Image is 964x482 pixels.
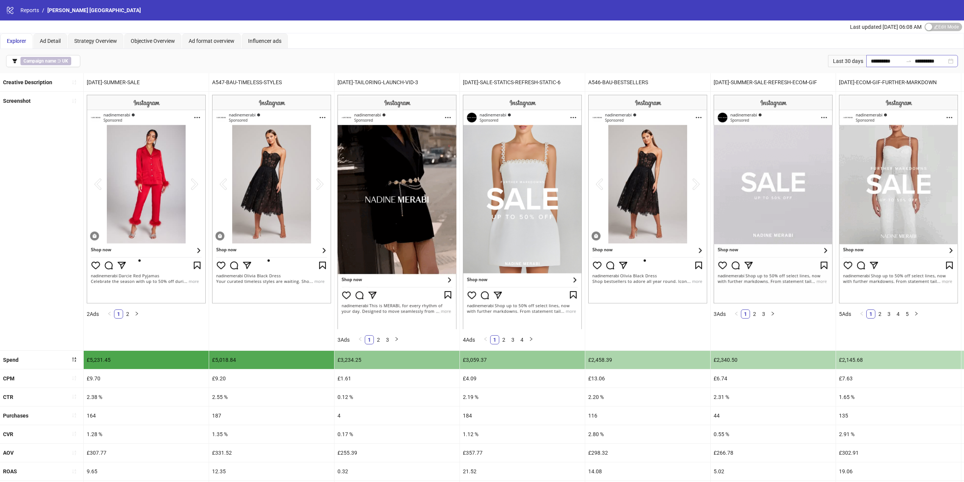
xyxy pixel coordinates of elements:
li: 3 [884,309,894,319]
li: 3 [759,309,768,319]
a: 5 [903,310,911,318]
div: £9.70 [84,369,209,388]
div: 164 [84,407,209,425]
b: CVR [3,431,13,437]
div: [DATE]-SALE-STATICS-REFRESH-STATIC-6 [460,73,585,91]
a: 1 [867,310,875,318]
a: 2 [750,310,759,318]
div: [DATE]-TAILORING-LAUNCH-VID-3 [334,73,459,91]
div: 44 [711,407,836,425]
div: 1.28 % [84,425,209,443]
div: 135 [836,407,961,425]
li: Next Page [527,335,536,344]
div: £307.77 [84,444,209,462]
div: 0.55 % [711,425,836,443]
div: £255.39 [334,444,459,462]
a: Reports [19,6,41,14]
div: £357.77 [460,444,585,462]
span: right [770,311,775,316]
span: 5 Ads [839,311,851,317]
button: right [768,309,777,319]
div: 19.06 [836,462,961,480]
span: sort-ascending [72,413,77,418]
a: 3 [509,336,517,344]
span: Last updated [DATE] 06:08 AM [850,24,922,30]
span: sort-ascending [72,80,77,85]
span: Strategy Overview [74,38,117,44]
a: 3 [885,310,893,318]
div: £3,059.37 [460,351,585,369]
a: 1 [741,310,750,318]
img: Screenshot 120230001785390361 [463,95,582,329]
button: Campaign name ∋ UK [6,55,80,67]
a: 2 [123,310,132,318]
a: 3 [759,310,768,318]
li: 2 [499,335,508,344]
span: Objective Overview [131,38,175,44]
li: Previous Page [356,335,365,344]
a: 4 [518,336,526,344]
a: 2 [374,336,383,344]
li: 4 [517,335,527,344]
li: 4 [894,309,903,319]
div: 2.91 % [836,425,961,443]
span: 3 Ads [337,337,350,343]
div: £1.61 [334,369,459,388]
li: 2 [750,309,759,319]
div: 0.32 [334,462,459,480]
div: £298.32 [585,444,710,462]
img: Screenshot 120229224685820361 [839,95,958,303]
b: Spend [3,357,19,363]
b: Creative Description [3,79,52,85]
img: Screenshot 120228533431150361 [87,95,206,303]
b: AOV [3,450,14,456]
button: left [481,335,490,344]
img: Screenshot 120230001671040361 [714,95,833,303]
div: 2.80 % [585,425,710,443]
div: 5.02 [711,462,836,480]
button: left [105,309,114,319]
span: swap-right [906,58,912,64]
div: £5,018.84 [209,351,334,369]
div: 187 [209,407,334,425]
div: 1.65 % [836,388,961,406]
div: £5,231.45 [84,351,209,369]
button: left [857,309,866,319]
span: sort-ascending [72,431,77,436]
b: ROAS [3,468,17,474]
div: £331.52 [209,444,334,462]
button: right [132,309,141,319]
li: 1 [866,309,875,319]
li: 3 [383,335,392,344]
div: £2,340.50 [711,351,836,369]
div: £7.63 [836,369,961,388]
div: 2.20 % [585,388,710,406]
div: 21.52 [460,462,585,480]
span: 4 Ads [463,337,475,343]
span: sort-ascending [72,450,77,455]
span: [PERSON_NAME] [GEOGRAPHIC_DATA] [47,7,141,13]
span: Explorer [7,38,26,44]
span: left [734,311,739,316]
a: 4 [894,310,902,318]
li: 2 [123,309,132,319]
a: 2 [876,310,884,318]
div: 1.12 % [460,425,585,443]
b: Purchases [3,413,28,419]
div: 2.55 % [209,388,334,406]
span: sort-ascending [72,98,77,104]
li: 1 [365,335,374,344]
div: [DATE]-SUMMER-SALE [84,73,209,91]
div: 0.12 % [334,388,459,406]
li: 1 [490,335,499,344]
span: Ad format overview [189,38,234,44]
div: 116 [585,407,710,425]
span: right [914,311,919,316]
div: £3,234.25 [334,351,459,369]
a: 2 [500,336,508,344]
div: £302.91 [836,444,961,462]
div: 2.19 % [460,388,585,406]
li: Next Page [392,335,401,344]
div: A547-BAU-TIMELESS-STYLES [209,73,334,91]
button: right [392,335,401,344]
